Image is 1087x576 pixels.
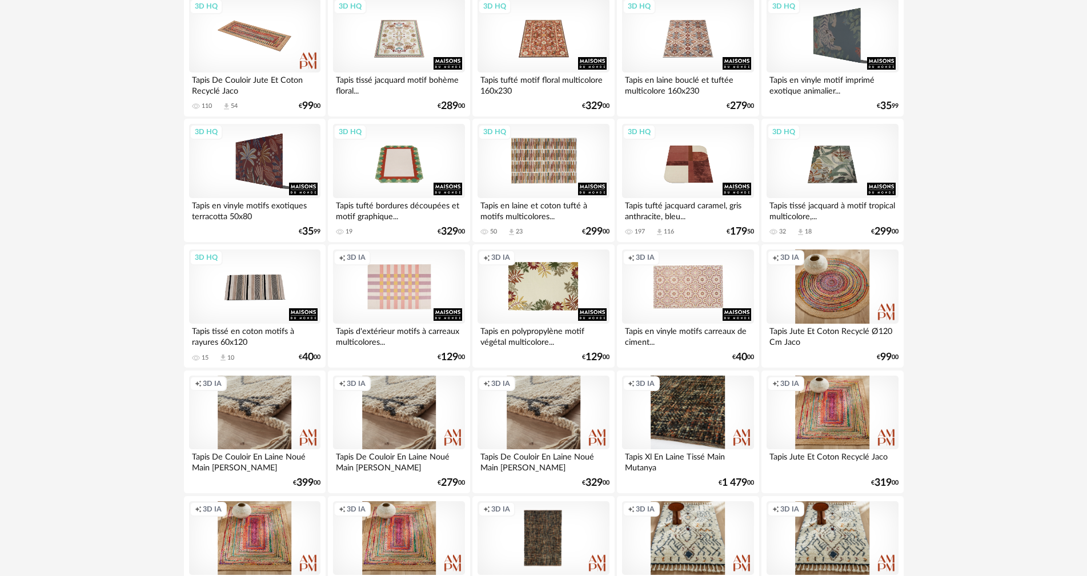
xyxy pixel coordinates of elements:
span: Creation icon [483,379,490,388]
div: Tapis tissé en coton motifs à rayures 60x120 [189,324,320,347]
span: 399 [296,479,314,487]
span: Creation icon [339,253,346,262]
span: Creation icon [628,253,635,262]
span: Creation icon [339,505,346,514]
div: Tapis tufté bordures découpées et motif graphique... [333,198,464,221]
div: 32 [779,228,786,236]
div: 3D HQ [478,124,511,139]
span: Creation icon [195,505,202,514]
div: € 00 [732,353,754,361]
span: 279 [730,102,747,110]
div: € 00 [871,479,899,487]
span: 1 479 [722,479,747,487]
span: Creation icon [483,505,490,514]
a: Creation icon 3D IA Tapis De Couloir En Laine Noué Main [PERSON_NAME] €32900 [472,370,614,494]
span: 179 [730,228,747,236]
div: 10 [227,354,234,362]
span: Creation icon [772,253,779,262]
div: Tapis Jute Et Coton Recyclé Jaco [767,449,898,472]
div: Tapis en vinyle motif imprimé exotique animalier... [767,72,898,95]
span: 3D IA [636,505,655,514]
div: € 00 [299,353,320,361]
span: 3D IA [780,253,799,262]
span: 329 [585,479,603,487]
span: 319 [875,479,892,487]
span: 329 [441,228,458,236]
div: Tapis tissé jacquard à motif tropical multicolore,... [767,198,898,221]
div: 3D HQ [334,124,367,139]
span: 3D IA [636,253,655,262]
div: 3D HQ [623,124,656,139]
div: Tapis tufté motif floral multicolore 160x230 [478,72,609,95]
span: 3D IA [491,253,510,262]
span: Creation icon [628,505,635,514]
span: 3D IA [491,505,510,514]
span: 299 [585,228,603,236]
div: € 00 [871,228,899,236]
span: 40 [302,353,314,361]
span: Creation icon [483,253,490,262]
div: € 00 [438,353,465,361]
span: 3D IA [203,505,222,514]
span: Creation icon [772,379,779,388]
div: € 99 [299,228,320,236]
span: 329 [585,102,603,110]
a: Creation icon 3D IA Tapis De Couloir En Laine Noué Main [PERSON_NAME] €39900 [184,370,326,494]
span: 99 [880,353,892,361]
div: Tapis en laine bouclé et tuftée multicolore 160x230 [622,72,753,95]
span: Creation icon [339,379,346,388]
span: 3D IA [491,379,510,388]
div: € 00 [719,479,754,487]
span: Creation icon [195,379,202,388]
a: Creation icon 3D IA Tapis Jute Et Coton Recyclé Jaco €31900 [761,370,903,494]
div: € 00 [293,479,320,487]
div: € 50 [727,228,754,236]
div: Tapis en vinyle motifs exotiques terracotta 50x80 [189,198,320,221]
span: 3D IA [347,379,366,388]
div: 54 [231,102,238,110]
div: € 00 [438,102,465,110]
div: € 00 [582,102,609,110]
div: € 00 [727,102,754,110]
a: 3D HQ Tapis tufté jacquard caramel, gris anthracite, bleu... 197 Download icon 116 €17950 [617,119,759,242]
div: 3D HQ [190,250,223,265]
div: Tapis en vinyle motifs carreaux de ciment... [622,324,753,347]
div: 18 [805,228,812,236]
span: Download icon [655,228,664,236]
div: € 00 [582,228,609,236]
div: 19 [346,228,352,236]
a: 3D HQ Tapis tufté bordures découpées et motif graphique... 19 €32900 [328,119,470,242]
span: Download icon [796,228,805,236]
div: Tapis en polypropylène motif végétal multicolore... [478,324,609,347]
a: 3D HQ Tapis tissé jacquard à motif tropical multicolore,... 32 Download icon 18 €29900 [761,119,903,242]
div: Tapis Xl En Laine Tissé Main Mutanya [622,449,753,472]
div: € 00 [582,353,609,361]
span: Download icon [507,228,516,236]
div: € 99 [877,102,899,110]
div: 197 [635,228,645,236]
div: Tapis De Couloir En Laine Noué Main [PERSON_NAME] [189,449,320,472]
a: Creation icon 3D IA Tapis d'extérieur motifs à carreaux multicolores... €12900 [328,244,470,368]
span: 3D IA [780,505,799,514]
a: Creation icon 3D IA Tapis Jute Et Coton Recyclé Ø120 Cm Jaco €9900 [761,244,903,368]
span: 40 [736,353,747,361]
a: Creation icon 3D IA Tapis Xl En Laine Tissé Main Mutanya €1 47900 [617,370,759,494]
div: 15 [202,354,208,362]
span: 299 [875,228,892,236]
span: 35 [880,102,892,110]
span: 3D IA [347,505,366,514]
div: 110 [202,102,212,110]
div: Tapis d'extérieur motifs à carreaux multicolores... [333,324,464,347]
div: 50 [490,228,497,236]
span: 3D IA [636,379,655,388]
div: Tapis tissé jacquard motif bohème floral... [333,72,464,95]
span: 129 [585,353,603,361]
span: 35 [302,228,314,236]
span: Creation icon [628,379,635,388]
div: € 00 [877,353,899,361]
span: Creation icon [772,505,779,514]
span: Download icon [219,353,227,362]
div: Tapis Jute Et Coton Recyclé Ø120 Cm Jaco [767,324,898,347]
span: 3D IA [203,379,222,388]
a: 3D HQ Tapis en laine et coton tufté à motifs multicolores... 50 Download icon 23 €29900 [472,119,614,242]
